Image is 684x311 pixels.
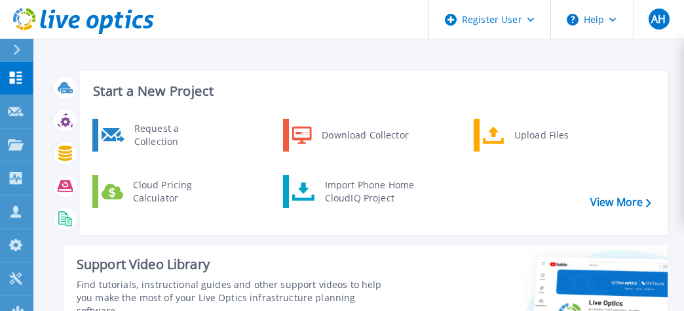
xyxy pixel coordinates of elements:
[128,122,223,148] div: Request a Collection
[315,122,414,148] div: Download Collector
[92,175,227,208] a: Cloud Pricing Calculator
[126,178,223,205] div: Cloud Pricing Calculator
[651,14,666,24] span: AH
[77,256,388,273] div: Support Video Library
[283,119,417,152] a: Download Collector
[508,122,605,148] div: Upload Files
[474,119,608,152] a: Upload Files
[93,84,651,98] h3: Start a New Project
[318,178,421,205] div: Import Phone Home CloudIQ Project
[590,196,651,209] a: View More
[92,119,227,152] a: Request a Collection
